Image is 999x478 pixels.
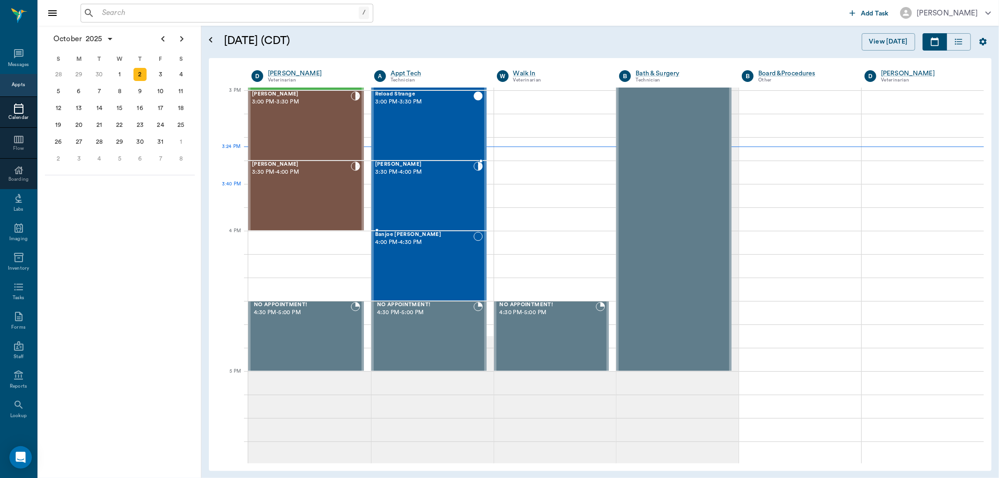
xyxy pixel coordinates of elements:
a: Bath & Surgery [636,69,728,78]
a: Appt Tech [391,69,483,78]
input: Search [98,7,359,20]
button: Open calendar [205,22,216,58]
div: / [359,7,369,19]
button: Close drawer [43,4,62,22]
div: Reports [10,383,27,390]
span: 3:30 PM - 4:00 PM [252,168,351,177]
div: Wednesday, October 22, 2025 [113,118,126,132]
h5: [DATE] (CDT) [224,33,470,48]
div: Sunday, October 26, 2025 [52,135,65,148]
div: Monday, October 20, 2025 [72,118,85,132]
div: Monday, October 6, 2025 [72,85,85,98]
div: Sunday, October 12, 2025 [52,102,65,115]
div: CHECKED_IN, 3:30 PM - 4:00 PM [371,161,487,231]
div: NOT_CONFIRMED, 4:00 PM - 4:30 PM [371,231,487,301]
button: [PERSON_NAME] [893,4,999,22]
div: Sunday, November 2, 2025 [52,152,65,165]
div: Messages [8,61,30,68]
button: View [DATE] [862,33,915,51]
div: S [48,52,69,66]
div: Friday, October 24, 2025 [154,118,167,132]
div: Tasks [13,294,24,302]
div: Tuesday, October 21, 2025 [93,118,106,132]
div: Thursday, October 9, 2025 [133,85,147,98]
div: Monday, November 3, 2025 [72,152,85,165]
div: S [170,52,191,66]
span: 4:30 PM - 5:00 PM [500,308,596,317]
span: [PERSON_NAME] [375,162,474,168]
div: Monday, September 29, 2025 [72,68,85,81]
span: NO APPOINTMENT! [500,302,596,308]
span: 4:30 PM - 5:00 PM [254,308,351,317]
div: Wednesday, October 29, 2025 [113,135,126,148]
div: Saturday, October 11, 2025 [174,85,187,98]
div: Sunday, October 5, 2025 [52,85,65,98]
div: Labs [14,206,23,213]
div: BOOKED, 4:30 PM - 5:00 PM [248,301,364,371]
div: Other [758,76,851,84]
div: Friday, October 10, 2025 [154,85,167,98]
span: Reload Strange [375,91,474,97]
div: Sunday, September 28, 2025 [52,68,65,81]
div: Monday, October 13, 2025 [72,102,85,115]
span: NO APPOINTMENT! [254,302,351,308]
div: F [150,52,171,66]
button: October2025 [49,29,118,48]
div: A [374,70,386,82]
a: Walk In [513,69,606,78]
div: Friday, October 3, 2025 [154,68,167,81]
span: NO APPOINTMENT! [377,302,474,308]
div: CHECKED_IN, 3:30 PM - 4:00 PM [248,161,364,231]
span: 3:00 PM - 3:30 PM [375,97,474,107]
div: Wednesday, October 1, 2025 [113,68,126,81]
a: Board &Procedures [758,69,851,78]
div: Thursday, November 6, 2025 [133,152,147,165]
div: Technician [391,76,483,84]
div: Saturday, October 25, 2025 [174,118,187,132]
button: Add Task [846,4,893,22]
div: W [110,52,130,66]
div: T [89,52,110,66]
span: October [52,32,84,45]
span: 2025 [84,32,104,45]
div: D [865,70,876,82]
div: Saturday, October 18, 2025 [174,102,187,115]
div: 4 PM [216,226,241,250]
div: Tuesday, October 28, 2025 [93,135,106,148]
div: Technician [636,76,728,84]
div: Inventory [8,265,29,272]
div: Thursday, October 30, 2025 [133,135,147,148]
div: Open Intercom Messenger [9,446,32,469]
div: Forms [11,324,25,331]
span: [PERSON_NAME] [252,162,351,168]
div: Staff [14,353,23,360]
div: CHECKED_IN, 3:00 PM - 3:30 PM [248,90,364,161]
a: [PERSON_NAME] [268,69,360,78]
div: Thursday, October 23, 2025 [133,118,147,132]
div: Friday, November 7, 2025 [154,152,167,165]
div: CHECKED_OUT, 3:00 PM - 3:30 PM [371,90,487,161]
span: 4:00 PM - 4:30 PM [375,238,474,247]
div: B [742,70,754,82]
div: 5 PM [216,367,241,390]
div: Tuesday, October 14, 2025 [93,102,106,115]
div: Friday, October 31, 2025 [154,135,167,148]
button: Previous page [154,29,172,48]
div: Veterinarian [268,76,360,84]
div: Tuesday, November 4, 2025 [93,152,106,165]
button: Next page [172,29,191,48]
div: Wednesday, October 15, 2025 [113,102,126,115]
div: Wednesday, October 8, 2025 [113,85,126,98]
a: [PERSON_NAME] [881,69,973,78]
div: D [252,70,263,82]
div: Saturday, November 1, 2025 [174,135,187,148]
div: BOOKED, 4:30 PM - 5:00 PM [371,301,487,371]
div: BOOKED, 4:30 PM - 5:00 PM [494,301,609,371]
div: W [497,70,509,82]
div: Veterinarian [513,76,606,84]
